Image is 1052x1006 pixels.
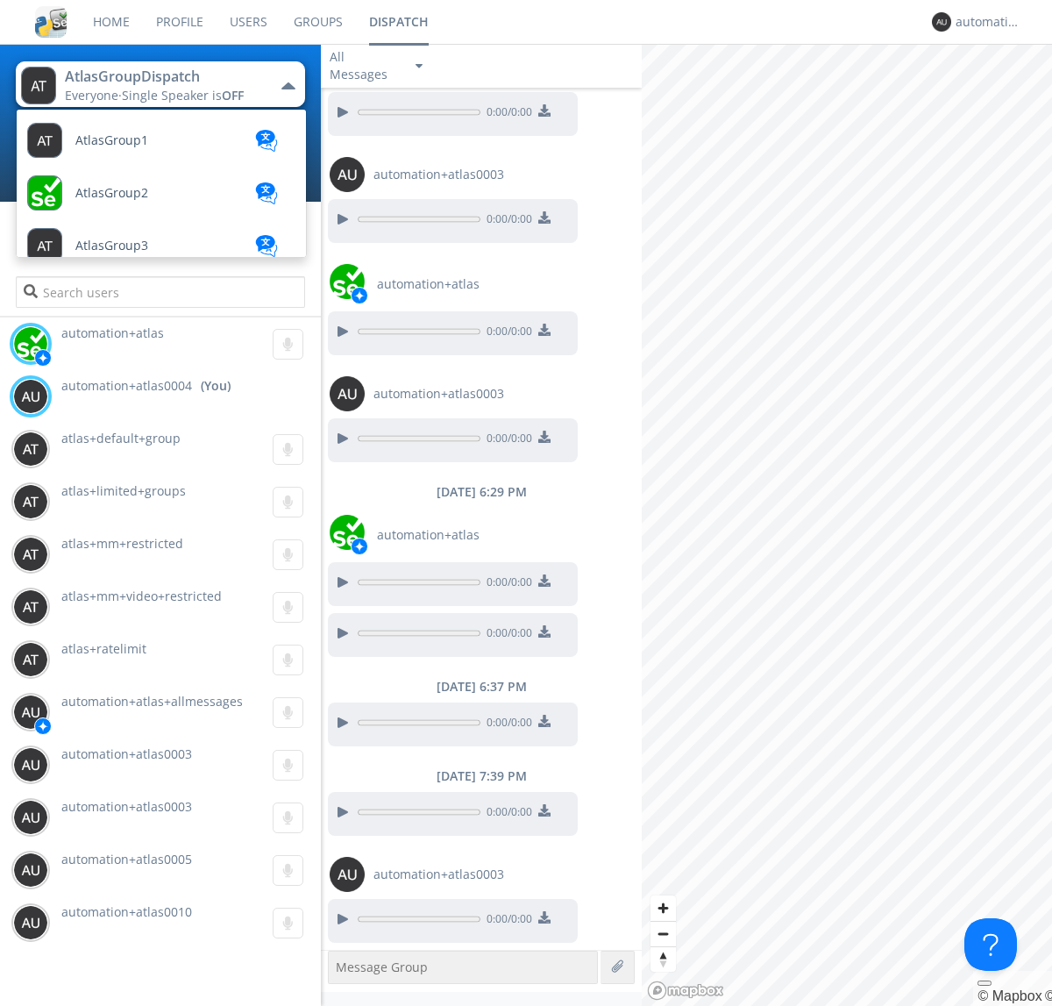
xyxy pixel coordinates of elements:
[253,130,280,152] img: translation-blue.svg
[13,484,48,519] img: 373638.png
[932,12,951,32] img: 373638.png
[977,988,1041,1003] a: Mapbox
[330,857,365,892] img: 373638.png
[538,574,551,587] img: download media button
[122,87,244,103] span: Single Speaker is
[480,911,532,931] span: 0:00 / 0:00
[253,182,280,204] img: translation-blue.svg
[538,911,551,924] img: download media button
[977,981,992,986] button: Toggle attribution
[480,324,532,343] span: 0:00 / 0:00
[13,695,48,730] img: 373638.png
[538,625,551,638] img: download media button
[538,804,551,817] img: download media button
[480,431,532,450] span: 0:00 / 0:00
[330,376,365,411] img: 373638.png
[61,325,164,341] span: automation+atlas
[65,87,262,104] div: Everyone ·
[480,715,532,734] span: 0:00 / 0:00
[16,276,304,308] input: Search users
[330,264,365,299] img: d2d01cd9b4174d08988066c6d424eccd
[321,483,642,501] div: [DATE] 6:29 PM
[13,379,48,414] img: 373638.png
[222,87,244,103] span: OFF
[75,187,148,200] span: AtlasGroup2
[416,64,423,68] img: caret-down-sm.svg
[330,157,365,192] img: 373638.png
[480,574,532,594] span: 0:00 / 0:00
[330,48,400,83] div: All Messages
[377,526,480,544] span: automation+atlas
[13,800,48,835] img: 373638.png
[61,640,146,657] span: atlas+ratelimit
[61,851,192,867] span: automation+atlas0005
[480,625,532,645] span: 0:00 / 0:00
[13,326,48,361] img: d2d01cd9b4174d08988066c6d424eccd
[480,104,532,124] span: 0:00 / 0:00
[650,947,676,972] span: Reset bearing to north
[61,482,186,499] span: atlas+limited+groups
[61,693,243,710] span: automation+atlas+allmessages
[650,895,676,921] button: Zoom in
[61,746,192,762] span: automation+atlas0003
[321,767,642,785] div: [DATE] 7:39 PM
[377,275,480,293] span: automation+atlas
[13,537,48,572] img: 373638.png
[538,715,551,727] img: download media button
[321,678,642,696] div: [DATE] 6:37 PM
[373,166,504,183] span: automation+atlas0003
[13,853,48,888] img: 373638.png
[16,109,307,258] ul: AtlasGroupDispatchEveryone·Single Speaker isOFF
[538,104,551,117] img: download media button
[201,377,231,395] div: (You)
[373,866,504,883] span: automation+atlas0003
[538,431,551,443] img: download media button
[61,430,181,446] span: atlas+default+group
[61,798,192,815] span: automation+atlas0003
[956,13,1021,31] div: automation+atlas0004
[13,642,48,677] img: 373638.png
[373,385,504,403] span: automation+atlas0003
[13,905,48,940] img: 373638.png
[538,211,551,224] img: download media button
[647,981,724,1001] a: Mapbox logo
[964,918,1017,971] iframe: Toggle Customer Support
[480,804,532,824] span: 0:00 / 0:00
[61,535,183,552] span: atlas+mm+restricted
[21,67,56,104] img: 373638.png
[75,134,148,147] span: AtlasGroup1
[13,432,48,467] img: 373638.png
[35,6,67,38] img: cddb5a64eb264b2086981ab96f4c1ba7
[61,588,222,604] span: atlas+mm+video+restricted
[253,235,280,257] img: translation-blue.svg
[75,239,148,253] span: AtlasGroup3
[16,61,304,107] button: AtlasGroupDispatchEveryone·Single Speaker isOFF
[650,921,676,946] button: Zoom out
[13,589,48,624] img: 373638.png
[61,377,192,395] span: automation+atlas0004
[330,515,365,550] img: d2d01cd9b4174d08988066c6d424eccd
[650,946,676,972] button: Reset bearing to north
[538,324,551,336] img: download media button
[61,903,192,920] span: automation+atlas0010
[13,747,48,782] img: 373638.png
[480,211,532,231] span: 0:00 / 0:00
[65,67,262,87] div: AtlasGroupDispatch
